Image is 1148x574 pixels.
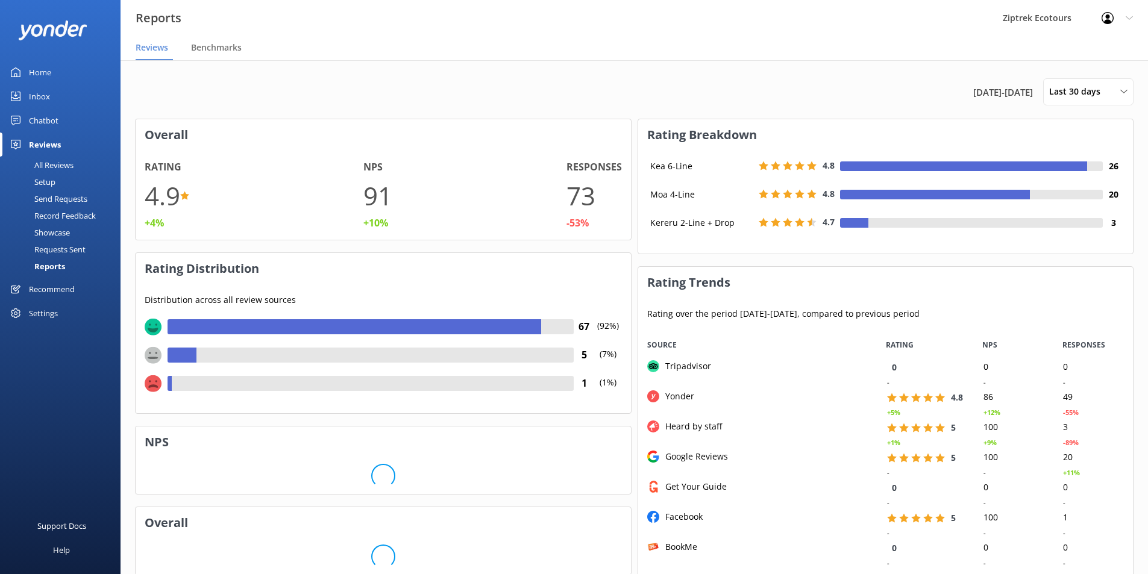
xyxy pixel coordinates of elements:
div: 0 [1053,360,1133,375]
h3: Reports [136,8,181,28]
span: 5 [950,452,955,463]
div: Showcase [7,224,70,241]
div: 0 [1053,540,1133,555]
a: Reports [7,258,121,275]
span: 4.7 [823,216,835,228]
div: - [886,528,889,538]
h3: NPS [136,426,631,458]
span: 0 [891,542,896,554]
a: All Reviews [7,157,121,173]
span: Source [647,339,677,351]
div: Google Reviews [659,450,728,463]
div: Help [53,538,70,562]
div: +5% [886,407,900,418]
span: 4.8 [823,160,835,171]
a: Showcase [7,224,121,241]
span: 4.8 [823,188,835,199]
div: Tripadvisor [659,360,711,373]
h3: Rating Breakdown [638,119,1134,151]
div: 0 [974,360,1053,375]
span: 0 [891,361,896,373]
span: NPS [982,339,997,351]
h3: Rating Distribution [136,253,631,284]
h4: 26 [1103,160,1124,173]
span: 5 [950,512,955,523]
span: [DATE] - [DATE] [973,85,1033,99]
div: BookMe [659,540,697,554]
a: Setup [7,173,121,190]
div: -53% [566,216,589,231]
h1: 91 [363,175,392,216]
img: yonder-white-logo.png [18,20,87,40]
p: (7%) [595,348,622,376]
div: 3 [1053,420,1133,435]
div: - [886,377,889,388]
h4: 5 [574,348,595,363]
div: 0 [974,480,1053,495]
div: Heard by staff [659,420,722,433]
div: 100 [974,420,1053,435]
div: - [983,467,985,478]
div: Requests Sent [7,241,86,258]
div: Setup [7,173,55,190]
p: (92%) [595,319,622,348]
span: RESPONSES [1062,339,1105,351]
div: +11% [1062,467,1079,478]
div: Reports [7,258,65,275]
div: Get Your Guide [659,480,727,493]
h4: NPS [363,160,383,175]
div: Home [29,60,51,84]
div: -55% [1062,407,1078,418]
div: 0 [1053,480,1133,495]
div: All Reviews [7,157,74,173]
div: - [983,528,985,538]
div: +10% [363,216,388,231]
p: Rating over the period [DATE] - [DATE] , compared to previous period [647,307,1124,320]
div: 100 [974,510,1053,525]
span: Reviews [136,42,168,54]
a: Send Requests [7,190,121,207]
div: +4% [145,216,164,231]
div: +12% [983,407,1000,418]
div: Kereru 2-Line + Drop [647,216,756,229]
div: Inbox [29,84,50,108]
div: 100 [974,450,1053,465]
h3: Overall [136,507,631,538]
div: 20 [1053,450,1133,465]
div: 0 [974,540,1053,555]
div: - [983,558,985,569]
div: Chatbot [29,108,58,133]
span: 5 [950,422,955,433]
span: 4.8 [950,392,962,403]
h4: Rating [145,160,181,175]
div: - [983,498,985,508]
h1: 73 [566,175,595,216]
span: Benchmarks [191,42,242,54]
div: grid [638,360,1134,570]
h3: Rating Trends [638,267,1134,298]
span: Last 30 days [1049,85,1108,98]
span: RATING [886,339,914,351]
div: +9% [983,437,996,448]
p: (1%) [595,376,622,404]
div: Facebook [659,510,703,523]
p: Distribution across all review sources [145,293,622,307]
h4: Responses [566,160,622,175]
div: Reviews [29,133,61,157]
span: 0 [891,482,896,493]
div: 1 [1053,510,1133,525]
a: Requests Sent [7,241,121,258]
div: Record Feedback [7,207,96,224]
div: - [1062,528,1065,538]
div: - [1062,558,1065,569]
div: Kea 6-Line [647,160,756,173]
div: 49 [1053,390,1133,405]
div: Moa 4-Line [647,188,756,201]
div: Yonder [659,390,694,403]
div: Settings [29,301,58,325]
h4: 3 [1103,216,1124,229]
h1: 4.9 [145,175,180,216]
div: Recommend [29,277,75,301]
div: - [886,498,889,508]
h4: 20 [1103,188,1124,201]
